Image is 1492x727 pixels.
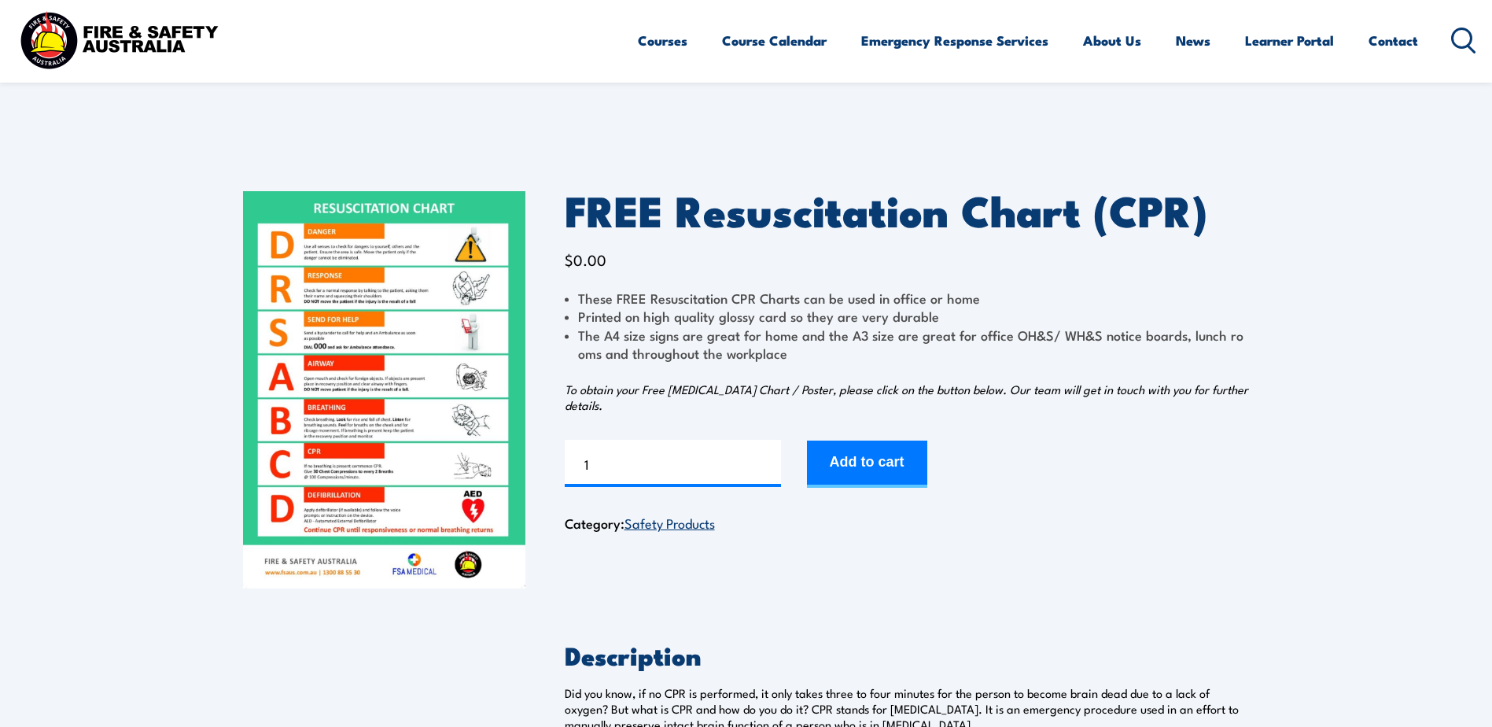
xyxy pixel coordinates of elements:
[1083,20,1141,61] a: About Us
[1369,20,1418,61] a: Contact
[861,20,1048,61] a: Emergency Response Services
[565,307,1250,325] li: Printed on high quality glossy card so they are very durable
[565,513,715,533] span: Category:
[638,20,687,61] a: Courses
[565,644,1250,666] h2: Description
[565,381,1248,413] em: To obtain your Free [MEDICAL_DATA] Chart / Poster, please click on the button below. Our team wil...
[1176,20,1210,61] a: News
[565,326,1250,363] li: The A4 size signs are great for home and the A3 size are great for office OH&S/ WH&S notice board...
[565,440,781,487] input: Product quantity
[722,20,827,61] a: Course Calendar
[624,513,715,532] a: Safety Products
[243,191,525,589] img: FREE Resuscitation Chart - What are the 7 steps to CPR?
[565,289,1250,307] li: These FREE Resuscitation CPR Charts can be used in office or home
[565,191,1250,228] h1: FREE Resuscitation Chart (CPR)
[565,249,606,270] bdi: 0.00
[565,249,573,270] span: $
[1245,20,1334,61] a: Learner Portal
[807,441,927,488] button: Add to cart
